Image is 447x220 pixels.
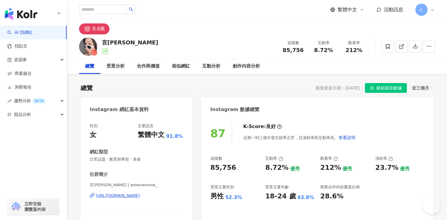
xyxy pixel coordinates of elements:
a: 找貼文 [7,43,27,49]
div: 互動率 [312,40,335,46]
div: 總覽 [85,63,94,70]
div: 8.6萬 [92,25,105,33]
button: 解鎖最新數據 [365,83,407,93]
span: 查看說明 [338,135,355,140]
div: 23.7% [375,163,398,173]
span: 解鎖最新數據 [376,83,402,93]
div: 近期一到三個月發文頻率正常，且漲粉率與互動率高。 [243,131,356,144]
div: 43.8% [297,194,314,201]
span: rise [7,99,12,103]
div: 觀看率 [342,40,366,46]
div: BETA [32,98,46,104]
a: searchAI 找網紅 [7,30,33,36]
span: search [129,7,133,12]
button: 8.6萬 [79,23,109,34]
span: 趨勢分析 [14,94,46,108]
div: 男性 [210,192,224,201]
div: 52.3% [225,194,242,201]
div: 商業合作內容覆蓋比例 [320,184,360,190]
div: 觀看率 [320,156,338,161]
div: 社群簡介 [90,171,108,178]
div: 漲粉率 [375,156,393,161]
div: 網紅類型 [90,149,108,155]
div: 追蹤數 [210,156,222,161]
div: 28.6% [320,192,343,201]
div: 性別 [90,123,98,129]
a: 洞察報告 [7,84,32,90]
div: 女 [90,130,96,140]
a: 商案媒合 [7,71,32,77]
div: 良好 [266,123,276,130]
div: 受眾主要年齡 [265,184,289,190]
div: 最後更新日期：[DATE] [316,86,360,90]
div: 受眾主要性別 [210,184,234,190]
div: Instagram 數據總覽 [210,106,260,113]
div: 相似網紅 [172,63,190,70]
iframe: Help Scout Beacon - Open [423,196,441,214]
span: 日常話題 · 教育與學習 · 美食 [90,157,183,162]
div: 總覽 [81,84,93,92]
div: 優秀 [290,166,300,172]
span: 85,756 [282,47,303,53]
span: 繁體中文 [338,6,357,13]
div: 18-24 歲 [265,192,296,201]
span: 資源庫 [14,53,27,67]
a: [URL][DOMAIN_NAME] [90,193,183,198]
span: C [420,6,423,13]
span: 競品分析 [14,108,31,121]
div: 創作內容分析 [233,63,260,70]
img: logo [5,8,37,20]
span: 91.8% [166,133,183,140]
span: 立即安裝 瀏覽器外掛 [24,201,46,212]
div: Instagram 網紅基本資料 [90,106,149,113]
span: 言[PERSON_NAME] | wowowooow_ [90,182,183,188]
img: KOL Avatar [79,37,97,56]
div: 優秀 [400,166,410,172]
div: [URL][DOMAIN_NAME] [96,193,140,198]
div: 212% [320,163,341,173]
div: 主要語言 [138,123,154,129]
div: 繁體中文 [138,130,165,140]
div: 87 [210,127,226,140]
div: K-Score : [243,123,282,130]
div: 言[PERSON_NAME] [102,39,158,46]
div: 互動分析 [202,63,220,70]
span: lock [370,86,374,90]
a: chrome extension立即安裝 瀏覽器外掛 [8,198,59,215]
div: 互動率 [265,156,283,161]
span: 8.72% [314,47,333,53]
div: 近三個月 [412,84,433,92]
span: 活動訊息 [384,7,403,12]
div: 優秀 [342,166,352,172]
div: 85,756 [210,163,236,173]
img: chrome extension [10,202,22,211]
div: 受眾分析 [106,63,125,70]
button: 查看說明 [338,131,356,144]
span: 212% [345,47,362,53]
div: 追蹤數 [282,40,305,46]
div: 合作與價值 [137,63,160,70]
div: 8.72% [265,163,288,173]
